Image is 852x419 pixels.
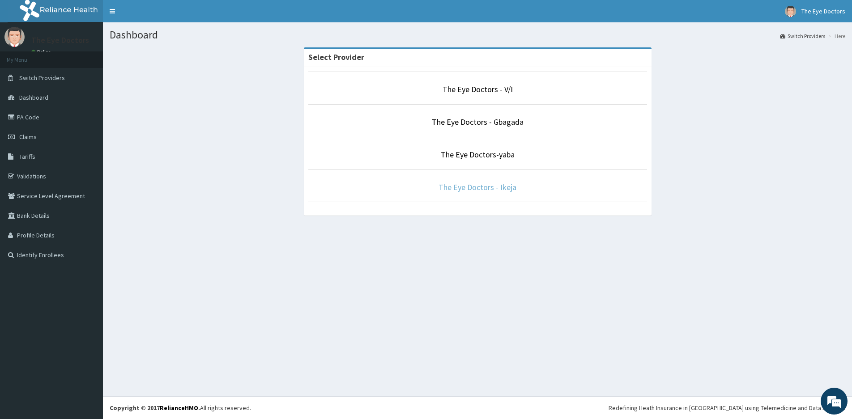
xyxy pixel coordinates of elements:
[4,27,25,47] img: User Image
[801,7,845,15] span: The Eye Doctors
[609,403,845,412] div: Redefining Heath Insurance in [GEOGRAPHIC_DATA] using Telemedicine and Data Science!
[432,117,524,127] a: The Eye Doctors - Gbagada
[47,50,150,62] div: Chat with us now
[4,244,170,275] textarea: Type your message and hit 'Enter'
[308,52,364,62] strong: Select Provider
[443,84,513,94] a: The Eye Doctors - V/I
[17,45,36,67] img: d_794563401_company_1708531726252_794563401
[785,6,796,17] img: User Image
[19,152,35,161] span: Tariffs
[147,4,168,26] div: Minimize live chat window
[110,29,845,41] h1: Dashboard
[780,32,825,40] a: Switch Providers
[103,396,852,419] footer: All rights reserved.
[826,32,845,40] li: Here
[441,149,515,160] a: The Eye Doctors-yaba
[19,93,48,102] span: Dashboard
[160,404,198,412] a: RelianceHMO
[110,404,200,412] strong: Copyright © 2017 .
[31,36,89,44] p: The Eye Doctors
[439,182,516,192] a: The Eye Doctors - Ikeja
[19,133,37,141] span: Claims
[31,49,53,55] a: Online
[19,74,65,82] span: Switch Providers
[52,113,124,203] span: We're online!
